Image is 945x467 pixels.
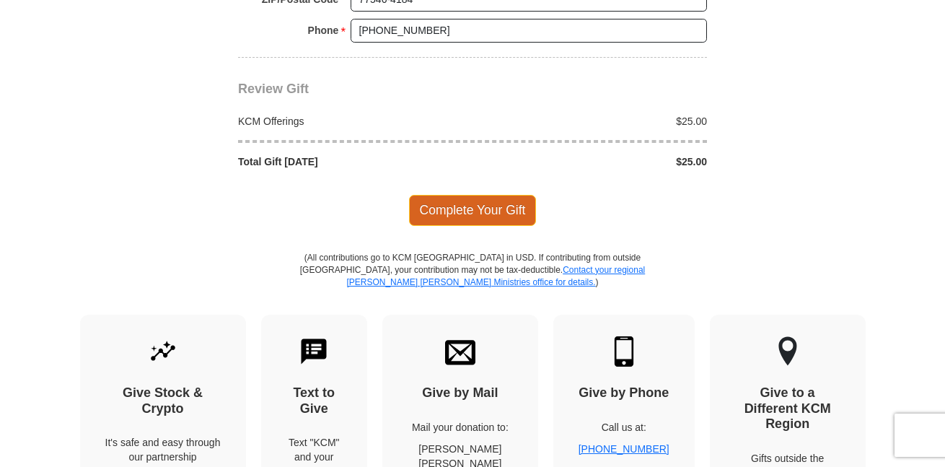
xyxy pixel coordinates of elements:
img: mobile.svg [609,336,639,367]
span: Complete Your Gift [409,195,537,225]
div: $25.00 [472,114,715,128]
h4: Give to a Different KCM Region [735,385,840,432]
h4: Give by Phone [579,385,669,401]
h4: Give Stock & Crypto [105,385,221,416]
div: Total Gift [DATE] [231,154,473,169]
p: Mail your donation to: [408,420,513,435]
p: (All contributions go to KCM [GEOGRAPHIC_DATA] in USD. If contributing from outside [GEOGRAPHIC_D... [299,252,646,315]
strong: Phone [308,20,339,40]
img: envelope.svg [445,336,475,367]
h4: Give by Mail [408,385,513,401]
a: Contact your regional [PERSON_NAME] [PERSON_NAME] Ministries office for details. [346,265,645,287]
p: Call us at: [579,420,669,435]
span: Review Gift [238,82,309,96]
img: give-by-stock.svg [148,336,178,367]
a: [PHONE_NUMBER] [579,443,669,455]
h4: Text to Give [286,385,343,416]
div: $25.00 [472,154,715,169]
div: KCM Offerings [231,114,473,128]
img: other-region [778,336,798,367]
img: text-to-give.svg [299,336,329,367]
